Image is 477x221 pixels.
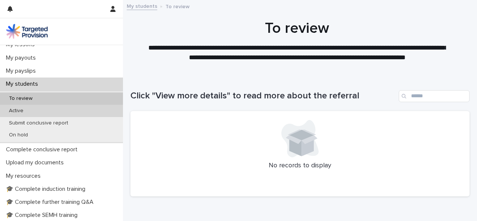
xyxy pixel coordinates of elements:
h1: To review [130,19,464,37]
a: My students [127,1,157,10]
p: To review [165,2,190,10]
p: My students [3,80,44,88]
p: 🎓 Complete induction training [3,186,91,193]
p: On hold [3,132,34,138]
p: My lessons [3,41,41,48]
p: Submit conclusive report [3,120,74,126]
p: Upload my documents [3,159,70,166]
input: Search [399,90,470,102]
p: 🎓 Complete SEMH training [3,212,83,219]
p: My resources [3,173,47,180]
h1: Click "View more details" to read more about the referral [130,91,396,101]
p: 🎓 Complete further training Q&A [3,199,99,206]
p: Complete conclusive report [3,146,83,153]
p: My payouts [3,54,42,61]
p: To review [3,95,38,102]
p: No records to display [139,162,461,170]
p: Active [3,108,29,114]
p: My payslips [3,67,42,75]
img: M5nRWzHhSzIhMunXDL62 [6,24,48,39]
